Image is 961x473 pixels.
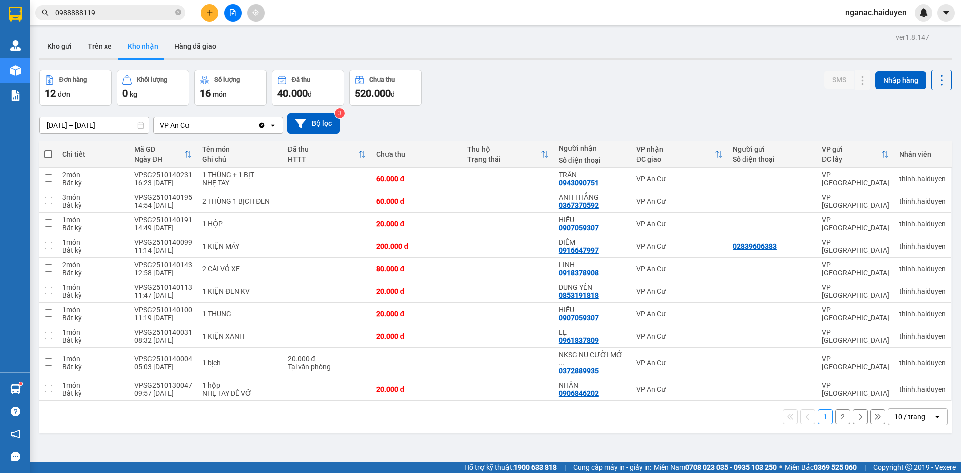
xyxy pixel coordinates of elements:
span: 12 [45,87,56,99]
div: VPSG2510140031 [134,328,192,336]
div: 14:49 [DATE] [134,224,192,232]
button: Bộ lọc [287,113,340,134]
th: Toggle SortBy [129,141,197,168]
span: đ [391,90,395,98]
div: Bất kỳ [62,336,124,344]
div: Đã thu [292,76,310,83]
div: 2 món [62,261,124,269]
div: 1 THÙNG + 1 BỊT [202,171,277,179]
div: Chưa thu [369,76,395,83]
th: Toggle SortBy [631,141,728,168]
div: Bất kỳ [62,291,124,299]
div: ĐC lấy [822,155,881,163]
div: VP [GEOGRAPHIC_DATA] [822,283,889,299]
div: 11:47 [DATE] [134,291,192,299]
div: Mã GD [134,145,184,153]
input: Selected VP An Cư. [190,120,191,130]
div: DUNG YẾN [559,283,626,291]
div: 10 / trang [894,412,925,422]
div: Trạng thái [467,155,541,163]
div: 20.000 đ [376,287,457,295]
span: Miền Bắc [785,462,857,473]
div: NHÂN [559,381,626,389]
span: caret-down [942,8,951,17]
div: 1 KIỆN ĐEN KV [202,287,277,295]
button: Kho gửi [39,34,80,58]
sup: 3 [335,108,345,118]
div: thinh.haiduyen [899,197,946,205]
div: thinh.haiduyen [899,332,946,340]
div: 05:03 [DATE] [134,363,192,371]
div: 20.000 đ [376,310,457,318]
div: Bất kỳ [62,389,124,397]
strong: 0708 023 035 - 0935 103 250 [685,463,777,471]
div: 2 THÙNG 1 BỊCH ĐEN [202,197,277,205]
span: ... [559,359,565,367]
div: VP [GEOGRAPHIC_DATA] [822,328,889,344]
div: Đơn hàng [59,76,87,83]
span: Cung cấp máy in - giấy in: [573,462,651,473]
div: VP An Cư [636,197,723,205]
div: 20.000 đ [376,385,457,393]
button: plus [201,4,218,22]
strong: 0369 525 060 [814,463,857,471]
div: 0906846202 [559,389,599,397]
div: 1 KIỆN XANH [202,332,277,340]
span: notification [11,429,20,439]
div: 08:32 [DATE] [134,336,192,344]
span: close-circle [175,9,181,15]
span: file-add [229,9,236,16]
button: 1 [818,409,833,424]
button: aim [247,4,265,22]
th: Toggle SortBy [817,141,894,168]
div: thinh.haiduyen [899,310,946,318]
div: 0907059307 [559,224,599,232]
div: VP [GEOGRAPHIC_DATA] [822,306,889,322]
span: Hỗ trợ kỹ thuật: [464,462,557,473]
div: LINH [559,261,626,269]
div: VPSG2510140099 [134,238,192,246]
sup: 1 [19,382,22,385]
span: 520.000 [355,87,391,99]
span: message [11,452,20,461]
div: 02839606383 [733,242,777,250]
div: VP [GEOGRAPHIC_DATA] [822,355,889,371]
img: warehouse-icon [10,40,21,51]
div: 1 THUNG [202,310,277,318]
div: Đã thu [288,145,359,153]
div: thinh.haiduyen [899,265,946,273]
div: 0943090751 [559,179,599,187]
div: VP An Cư [636,385,723,393]
div: 2 CÁI VỎ XE [202,265,277,273]
span: ⚪️ [779,465,782,469]
button: 2 [835,409,850,424]
div: 2 món [62,171,124,179]
div: Người gửi [733,145,812,153]
span: question-circle [11,407,20,416]
div: NHẸ TAY [202,179,277,187]
div: Nhân viên [899,150,946,158]
th: Toggle SortBy [462,141,554,168]
div: VP [GEOGRAPHIC_DATA] [822,216,889,232]
div: NKSG NỤ CƯỜI MỚI CN [559,351,626,367]
div: 1 món [62,381,124,389]
div: VP [GEOGRAPHIC_DATA] [822,381,889,397]
span: món [213,90,227,98]
button: Kho nhận [120,34,166,58]
div: VP An Cư [636,175,723,183]
div: Khối lượng [137,76,167,83]
div: thinh.haiduyen [899,220,946,228]
div: 1 KIỆN MÁY [202,242,277,250]
input: Select a date range. [40,117,149,133]
div: 12:58 [DATE] [134,269,192,277]
div: Ghi chú [202,155,277,163]
div: VPSG2510130047 [134,381,192,389]
div: HIẾU [559,306,626,314]
img: icon-new-feature [919,8,928,17]
div: VPSG2510140113 [134,283,192,291]
span: nganac.haiduyen [837,6,915,19]
div: Thu hộ [467,145,541,153]
div: Bất kỳ [62,179,124,187]
div: Người nhận [559,144,626,152]
div: 1 món [62,238,124,246]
